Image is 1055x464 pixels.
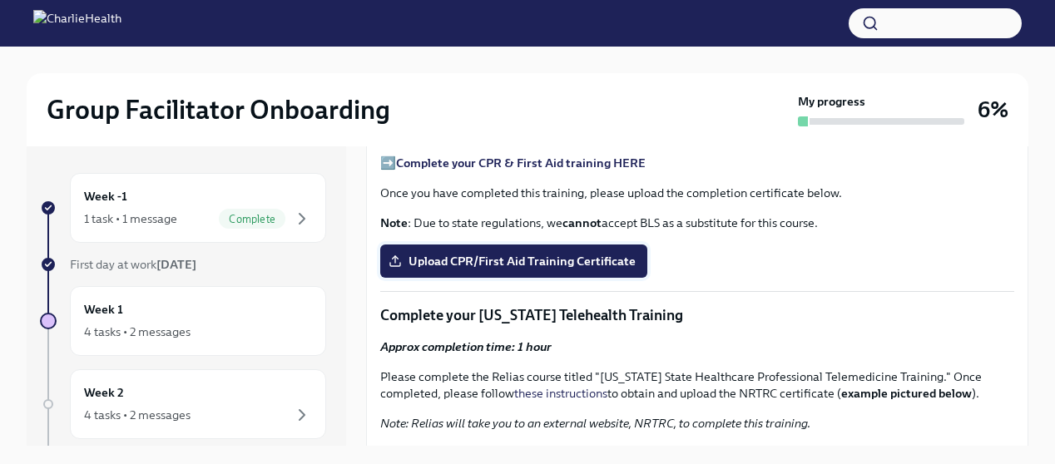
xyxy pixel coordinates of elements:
a: Week -11 task • 1 messageComplete [40,173,326,243]
span: Complete [219,213,285,225]
p: Complete your [US_STATE] Telehealth Training [380,305,1014,325]
div: 4 tasks • 2 messages [84,407,191,423]
strong: My progress [798,93,865,110]
label: Upload CPR/First Aid Training Certificate [380,244,647,278]
a: First day at work[DATE] [40,256,326,273]
a: Week 24 tasks • 2 messages [40,369,326,439]
img: CharlieHealth [33,10,121,37]
h3: 6% [978,95,1008,125]
strong: [DATE] [156,257,196,272]
span: Upload CPR/First Aid Training Certificate [392,253,636,269]
a: Week 14 tasks • 2 messages [40,286,326,356]
strong: Note [380,215,408,230]
p: ➡️ [380,155,1014,171]
a: Complete your CPR & First Aid training HERE [396,155,646,170]
div: 1 task • 1 message [84,210,177,227]
h6: Week 1 [84,300,123,318]
em: Note: Relias will take you to an external website, NRTRC, to complete this training. [380,416,810,431]
span: First day at work [70,257,196,272]
p: : Due to state regulations, we accept BLS as a substitute for this course. [380,215,1014,231]
h6: Week -1 [84,187,127,205]
a: these instructions [514,386,607,401]
a: HERE [396,446,428,461]
h2: Group Facilitator Onboarding [47,93,390,126]
p: Please complete the Relias course titled "[US_STATE] State Healthcare Professional Telemedicine T... [380,368,1014,402]
strong: cannot [562,215,602,230]
strong: Approx completion time: 1 hour [380,339,552,354]
h6: Week 2 [84,383,124,402]
p: Once you have completed this training, please upload the completion certificate below. [380,185,1014,201]
strong: example pictured below [841,386,972,401]
div: 4 tasks • 2 messages [84,323,191,340]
